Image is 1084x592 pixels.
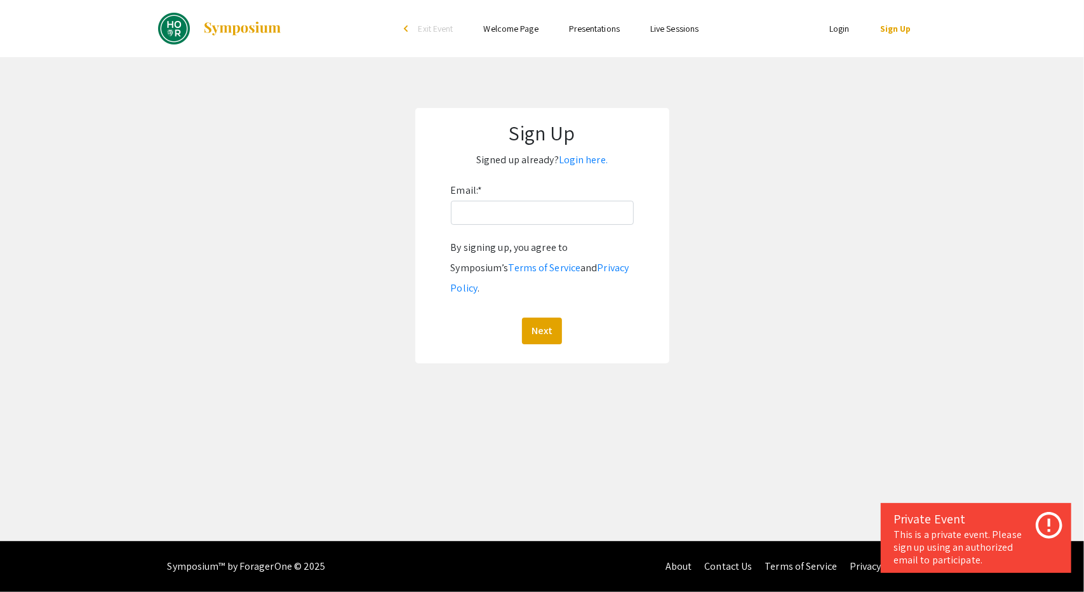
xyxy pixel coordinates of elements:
a: DREAMS Spring 2025 [158,13,282,44]
a: Terms of Service [765,560,837,573]
a: Terms of Service [509,261,581,274]
img: DREAMS Spring 2025 [158,13,190,44]
img: Symposium by ForagerOne [203,21,282,36]
a: Login [829,23,850,34]
button: Next [522,318,562,344]
a: Welcome Page [484,23,539,34]
a: Contact Us [704,560,752,573]
div: Symposium™ by ForagerOne © 2025 [168,541,326,592]
h1: Sign Up [428,121,657,145]
a: Sign Up [880,23,911,34]
div: By signing up, you agree to Symposium’s and . [451,238,634,299]
div: This is a private event. Please sign up using an authorized email to participate. [893,528,1059,567]
a: Login here. [559,153,608,166]
div: arrow_back_ios [405,25,412,32]
a: Privacy Policy [850,560,910,573]
span: Exit Event [418,23,453,34]
a: Live Sessions [650,23,699,34]
a: About [666,560,692,573]
label: Email: [451,180,483,201]
p: Signed up already? [428,150,657,170]
div: Private Event [893,509,1059,528]
a: Presentations [569,23,620,34]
